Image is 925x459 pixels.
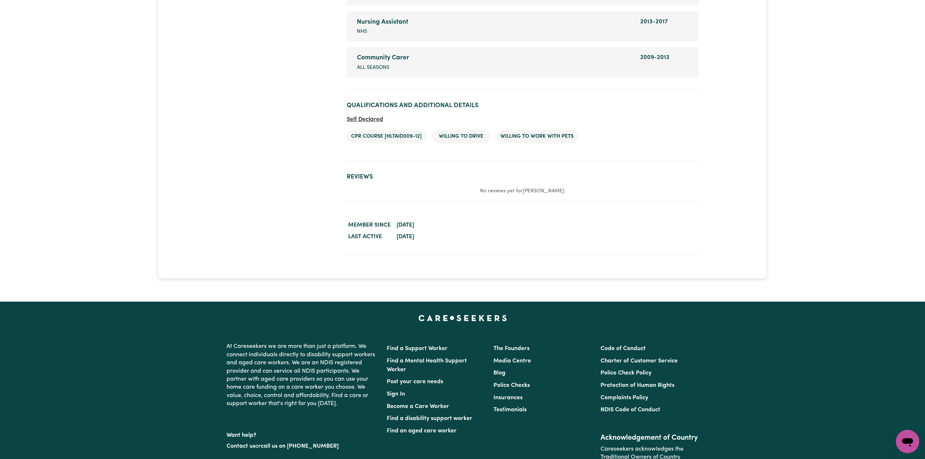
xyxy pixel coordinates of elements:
p: Want help? [227,428,378,439]
a: Post your care needs [387,379,443,385]
em: No reviews yet for [PERSON_NAME] . [480,188,566,194]
a: Find a Support Worker [387,346,448,352]
time: [DATE] [397,234,414,240]
span: 2009 - 2013 [640,55,669,60]
div: Nursing Assistant [357,17,631,27]
span: Self Declared [347,117,383,122]
a: Testimonials [493,407,527,413]
li: Willing to work with pets [496,130,578,144]
time: [DATE] [397,222,414,228]
iframe: Button to launch messaging window [896,430,919,453]
a: Become a Care Worker [387,404,449,409]
a: Blog [493,370,505,376]
li: Willing to drive [432,130,490,144]
dt: Member since [347,219,392,231]
dt: Last active [347,231,392,243]
a: call us on [PHONE_NUMBER] [261,443,339,449]
a: Code of Conduct [601,346,646,352]
a: Protection of Human Rights [601,382,674,388]
a: Police Checks [493,382,530,388]
li: CPR Course [HLTAID009-12] [347,130,426,144]
div: Community Carer [357,53,631,63]
h2: Reviews [347,173,698,181]
a: Contact us [227,443,255,449]
a: Find a Mental Health Support Worker [387,358,467,373]
a: NDIS Code of Conduct [601,407,660,413]
span: 2013 - 2017 [640,19,668,25]
a: Charter of Customer Service [601,358,678,364]
a: Sign In [387,391,405,397]
span: NHS [357,28,367,36]
a: Careseekers home page [418,315,507,321]
a: Find a disability support worker [387,416,472,421]
h2: Qualifications and Additional Details [347,102,698,109]
h2: Acknowledgement of Country [601,433,698,442]
a: Police Check Policy [601,370,652,376]
a: Find an aged care worker [387,428,457,434]
a: Insurances [493,395,523,401]
a: Complaints Policy [601,395,648,401]
p: At Careseekers we are more than just a platform. We connect individuals directly to disability su... [227,340,378,411]
a: Media Centre [493,358,531,364]
p: or [227,439,378,453]
span: All Seasons [357,64,389,72]
a: The Founders [493,346,530,352]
